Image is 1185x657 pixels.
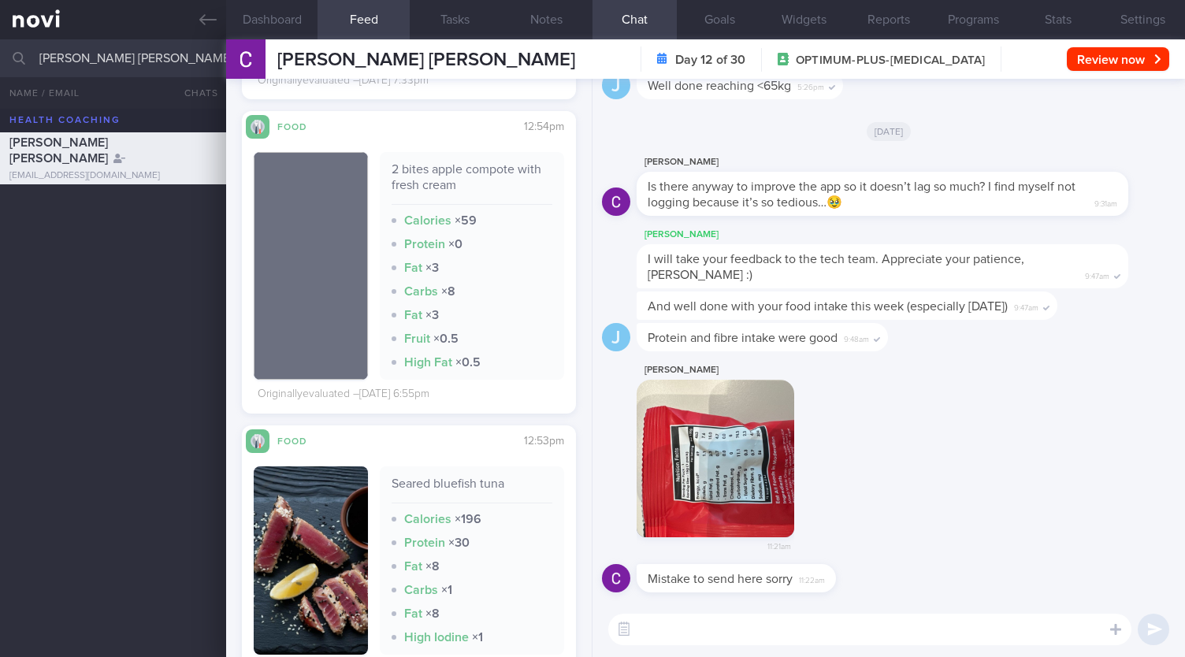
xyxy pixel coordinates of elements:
[637,361,841,380] div: [PERSON_NAME]
[163,77,226,109] button: Chats
[648,573,793,585] span: Mistake to send here sorry
[524,121,564,132] span: 12:54pm
[254,466,368,655] img: Seared bluefish tuna
[648,80,791,92] span: Well done reaching <65kg
[425,262,439,274] strong: × 3
[425,560,440,573] strong: × 8
[441,584,452,596] strong: × 1
[404,607,422,620] strong: Fat
[404,536,445,549] strong: Protein
[404,214,451,227] strong: Calories
[472,631,483,644] strong: × 1
[602,71,630,100] div: J
[441,285,455,298] strong: × 8
[1094,195,1117,210] span: 9:31am
[1067,47,1169,71] button: Review now
[9,136,108,165] span: [PERSON_NAME] [PERSON_NAME]
[9,170,217,182] div: [EMAIL_ADDRESS][DOMAIN_NAME]
[258,74,429,88] div: Originally evaluated – [DATE] 7:33pm
[637,225,1176,244] div: [PERSON_NAME]
[448,536,470,549] strong: × 30
[675,52,745,68] strong: Day 12 of 30
[404,238,445,251] strong: Protein
[844,330,869,345] span: 9:48am
[455,513,481,525] strong: × 196
[404,262,422,274] strong: Fat
[404,309,422,321] strong: Fat
[448,238,462,251] strong: × 0
[404,513,451,525] strong: Calories
[455,356,481,369] strong: × 0.5
[425,309,439,321] strong: × 3
[1014,299,1038,314] span: 9:47am
[269,119,332,132] div: Food
[602,323,630,352] div: J
[455,214,477,227] strong: × 59
[637,153,1176,172] div: [PERSON_NAME]
[797,78,824,93] span: 5:26pm
[404,560,422,573] strong: Fat
[648,332,838,344] span: Protein and fibre intake were good
[392,476,552,503] div: Seared bluefish tuna
[404,332,430,345] strong: Fruit
[404,356,452,369] strong: High Fat
[404,584,438,596] strong: Carbs
[254,152,368,380] img: 2 bites apple compote with fresh cream
[1085,267,1109,282] span: 9:47am
[637,380,794,537] img: Photo by Catherine Merbouh
[269,433,332,447] div: Food
[767,537,791,552] span: 11:21am
[404,285,438,298] strong: Carbs
[433,332,459,345] strong: × 0.5
[258,388,429,402] div: Originally evaluated – [DATE] 6:55pm
[524,436,564,447] span: 12:53pm
[867,122,912,141] span: [DATE]
[648,253,1024,281] span: I will take your feedback to the tech team. Appreciate your patience, [PERSON_NAME] :)
[796,53,985,69] span: OPTIMUM-PLUS-[MEDICAL_DATA]
[392,161,552,205] div: 2 bites apple compote with fresh cream
[277,50,575,69] span: [PERSON_NAME] [PERSON_NAME]
[799,571,825,586] span: 11:22am
[648,300,1008,313] span: And well done with your food intake this week (especially [DATE])
[648,180,1075,209] span: Is there anyway to improve the app so it doesn’t lag so much? I find myself not logging because i...
[425,607,440,620] strong: × 8
[404,631,469,644] strong: High Iodine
